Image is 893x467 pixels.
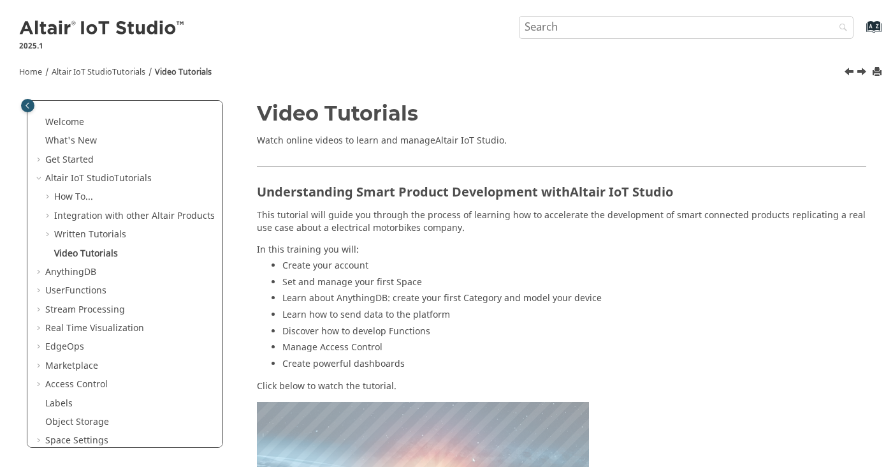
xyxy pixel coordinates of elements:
li: Learn how to send data to the platform [282,309,866,325]
span: Expand How To... [44,191,54,204]
a: UserFunctions [45,284,106,297]
a: Home [19,66,42,78]
a: Integration with other Altair Products [54,209,215,223]
button: Toggle publishing table of content [21,99,34,112]
a: What's New [45,134,97,147]
button: Print this page [873,64,883,81]
span: Expand Integration with other Altair Products [44,210,54,223]
span: Altair IoT Studio [570,183,673,202]
a: Previous topic: Create a Dashboard Using Data from AnythingDB [845,66,855,81]
li: Create your account [282,260,866,276]
a: Next topic: AnythingDB [858,66,868,81]
span: Expand EdgeOps [35,341,45,353]
a: Written Tutorials [54,228,126,241]
h1: Video Tutorials [257,102,866,124]
span: Expand Stream Processing [35,304,45,316]
a: Welcome [45,115,84,129]
span: Expand Access Control [35,378,45,391]
li: Create powerful dashboards [282,358,866,374]
span: Functions [65,284,106,297]
h2: Understanding Smart Product Development with [257,167,866,205]
a: Access Control [45,378,108,391]
button: Search [822,16,858,41]
p: 2025.1 [19,40,186,52]
a: Video Tutorials [54,247,118,260]
span: Collapse Altair IoT StudioTutorials [35,172,45,185]
div: In this training you will: [257,244,866,374]
a: Stream Processing [45,303,125,316]
a: Get Started [45,153,94,167]
a: Go to index terms page [846,26,875,40]
a: Real Time Visualization [45,322,144,335]
a: AnythingDB [45,265,96,279]
a: Altair IoT StudioTutorials [45,172,152,185]
span: Expand UserFunctions [35,285,45,297]
p: Watch online videos to learn and manage . [257,135,866,147]
a: How To... [54,190,93,204]
span: Expand AnythingDB [35,266,45,279]
span: Altair IoT Studio [435,134,504,147]
a: Altair IoT StudioTutorials [52,66,145,78]
li: Set and manage your first Space [282,276,866,293]
span: Expand Space Settings [35,434,45,447]
span: Expand Real Time Visualization [35,322,45,335]
a: Space Settings [45,434,108,447]
a: EdgeOps [45,340,84,353]
span: Expand Get Started [35,154,45,167]
span: Expand Marketplace [35,360,45,373]
a: Video Tutorials [155,66,212,78]
li: Manage Access Control [282,341,866,358]
li: Learn about AnythingDB: create your first Category and model your device [282,292,866,309]
span: Altair IoT Studio [52,66,112,78]
span: Altair IoT Studio [45,172,114,185]
p: Click below to watch the tutorial. [257,380,866,393]
a: Labels [45,397,73,410]
p: This tutorial will guide you through the process of learning how to accelerate the development of... [257,209,866,234]
a: Marketplace [45,359,98,373]
span: Expand Written Tutorials [44,228,54,241]
img: Altair IoT Studio [19,19,186,39]
li: Discover how to develop Functions [282,325,866,342]
a: Object Storage [45,415,109,429]
input: Search query [519,16,853,39]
